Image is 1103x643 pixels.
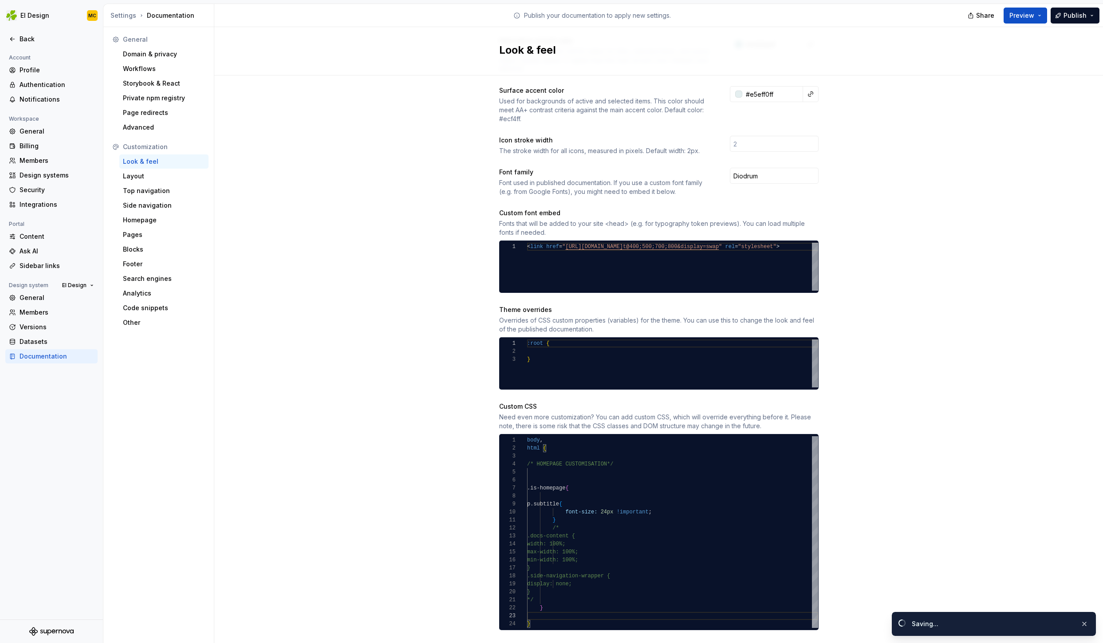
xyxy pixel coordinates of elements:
div: Customization [123,142,205,151]
span: } [527,356,530,363]
div: Custom CSS [499,402,819,411]
div: Code snippets [123,304,205,312]
a: Integrations [5,197,98,212]
a: Code snippets [119,301,209,315]
span: } [552,517,555,523]
a: Members [5,305,98,320]
div: Ask AI [20,247,94,256]
div: Advanced [123,123,205,132]
a: Layout [119,169,209,183]
div: Used for backgrounds of active and selected items. This color should meet AA+ contrast criteria a... [499,97,714,123]
div: Account [5,52,34,63]
div: Members [20,156,94,165]
div: Footer [123,260,205,268]
div: Page redirects [123,108,205,117]
div: Members [20,308,94,317]
a: Domain & privacy [119,47,209,61]
span: { [559,501,562,507]
div: 24 [500,620,516,628]
div: 7 [500,484,516,492]
div: 1 [500,436,516,444]
a: Storybook & React [119,76,209,91]
div: 23 [500,612,516,620]
span: /* HOMEPAGE CUSTOMISATION*/ [527,461,613,467]
div: 12 [500,524,516,532]
span: } [527,621,530,627]
button: Settings [110,11,136,20]
span: } [540,605,543,611]
div: Private npm registry [123,94,205,103]
a: Authentication [5,78,98,92]
span: max-width: 100%; [527,549,578,555]
div: 21 [500,596,516,604]
div: 13 [500,532,516,540]
a: Private npm registry [119,91,209,105]
div: Storybook & React [123,79,205,88]
a: Footer [119,257,209,271]
div: 1 [500,243,516,251]
div: 4 [500,460,516,468]
div: Workspace [5,114,43,124]
span: body [527,437,540,443]
span: t@400;500;700;800&display=swap [623,244,719,250]
span: .side-navigation-wrapper { [527,573,610,579]
span: width: 100%; [527,541,565,547]
span: < [527,244,530,250]
div: 3 [500,452,516,460]
a: Datasets [5,335,98,349]
a: Billing [5,139,98,153]
div: Font used in published documentation. If you use a custom font family (e.g. from Google Fonts), y... [499,178,714,196]
div: 9 [500,500,516,508]
div: Back [20,35,94,43]
a: Security [5,183,98,197]
a: Back [5,32,98,46]
span: min-width: 100%; [527,557,578,563]
span: :root [527,340,543,347]
div: 2 [500,444,516,452]
div: The stroke width for all icons, measured in pixels. Default width: 2px. [499,146,714,155]
div: Overrides of CSS custom properties (variables) for the theme. You can use this to change the look... [499,316,819,334]
div: 17 [500,564,516,572]
span: font-size: [565,509,597,515]
div: 2 [500,347,516,355]
a: Workflows [119,62,209,76]
span: Preview [1009,11,1034,20]
button: Preview [1004,8,1047,24]
a: General [5,124,98,138]
span: { [565,485,568,491]
span: EI Design [62,282,87,289]
div: Font family [499,168,714,177]
a: General [5,291,98,305]
div: 19 [500,580,516,588]
div: Fonts that will be added to your site <head> (e.g. for typography token previews). You can load m... [499,219,819,237]
div: Design system [5,280,52,291]
a: Documentation [5,349,98,363]
span: Share [976,11,994,20]
span: } [527,589,530,595]
button: EI DesignMC [2,6,101,25]
span: " [562,244,565,250]
div: Domain & privacy [123,50,205,59]
span: .is-homepage [527,485,565,491]
a: Sidebar links [5,259,98,273]
div: Security [20,185,94,194]
span: html [527,445,540,451]
a: Versions [5,320,98,334]
a: Search engines [119,272,209,286]
span: } [527,565,530,571]
div: General [123,35,205,44]
img: 56b5df98-d96d-4d7e-807c-0afdf3bdaefa.png [6,10,17,21]
div: Billing [20,142,94,150]
a: Supernova Logo [29,627,74,636]
div: Notifications [20,95,94,104]
div: Profile [20,66,94,75]
div: Side navigation [123,201,205,210]
div: MC [88,12,96,19]
input: 2 [730,136,819,152]
span: { [546,340,549,347]
span: .docs-content { [527,533,575,539]
span: 24px [600,509,613,515]
div: 8 [500,492,516,500]
input: Inter, Arial, sans-serif [730,168,819,184]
